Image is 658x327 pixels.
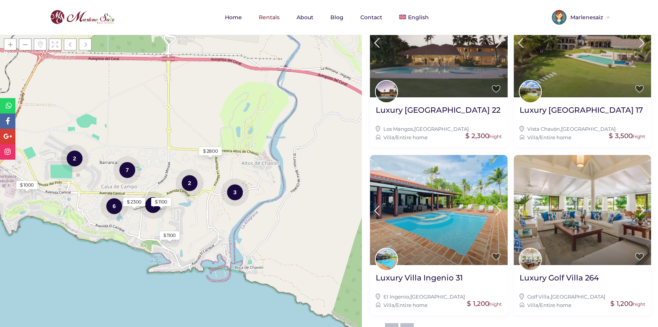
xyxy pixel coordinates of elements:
[540,134,571,140] a: Entire home
[376,105,500,115] h2: Luxury [GEOGRAPHIC_DATA] 22
[376,273,463,289] a: Luxury Villa Ingenio 31
[514,155,651,265] img: Luxury Golf Villa 264
[100,192,128,220] div: 6
[376,273,463,283] h2: Luxury Villa Ingenio 31
[408,14,429,21] span: English
[527,302,538,308] a: Villa
[376,292,501,301] div: ,
[176,169,203,197] div: 2
[527,126,560,132] a: Vista Chavón
[520,125,645,133] div: ,
[520,105,643,121] a: Luxury [GEOGRAPHIC_DATA] 17
[113,155,141,184] div: 7
[527,294,550,300] a: Golf Villa
[376,301,501,309] div: /
[520,273,599,283] h2: Luxury Golf Villa 264
[139,190,167,219] div: 4
[376,105,500,121] a: Luxury [GEOGRAPHIC_DATA] 22
[48,8,117,27] img: logo
[61,144,88,173] div: 2
[376,125,501,133] div: ,
[520,292,645,301] div: ,
[520,273,599,289] a: Luxury Golf Villa 264
[520,301,645,309] div: /
[127,199,142,205] div: $ 2300
[376,133,501,142] div: /
[163,232,176,239] div: $ 1100
[383,294,409,300] a: El Ingenio
[561,126,616,132] a: [GEOGRAPHIC_DATA]
[520,133,645,142] div: /
[221,178,249,207] div: 3
[20,182,34,189] div: $ 1000
[396,134,428,140] a: Entire home
[527,134,538,140] a: Villa
[383,302,395,308] a: Villa
[123,93,239,133] div: Loading Maps
[396,302,428,308] a: Entire home
[414,126,469,132] a: [GEOGRAPHIC_DATA]
[383,126,413,132] a: Los Mangos
[540,302,571,308] a: Entire home
[551,294,605,300] a: [GEOGRAPHIC_DATA]
[155,199,167,205] div: $ 1100
[520,105,643,115] h2: Luxury [GEOGRAPHIC_DATA] 17
[410,294,465,300] a: [GEOGRAPHIC_DATA]
[370,155,507,265] img: Luxury Villa Ingenio 31
[383,134,395,140] a: Villa
[566,15,605,20] span: Marlenesaiz
[203,148,218,155] div: $ 2800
